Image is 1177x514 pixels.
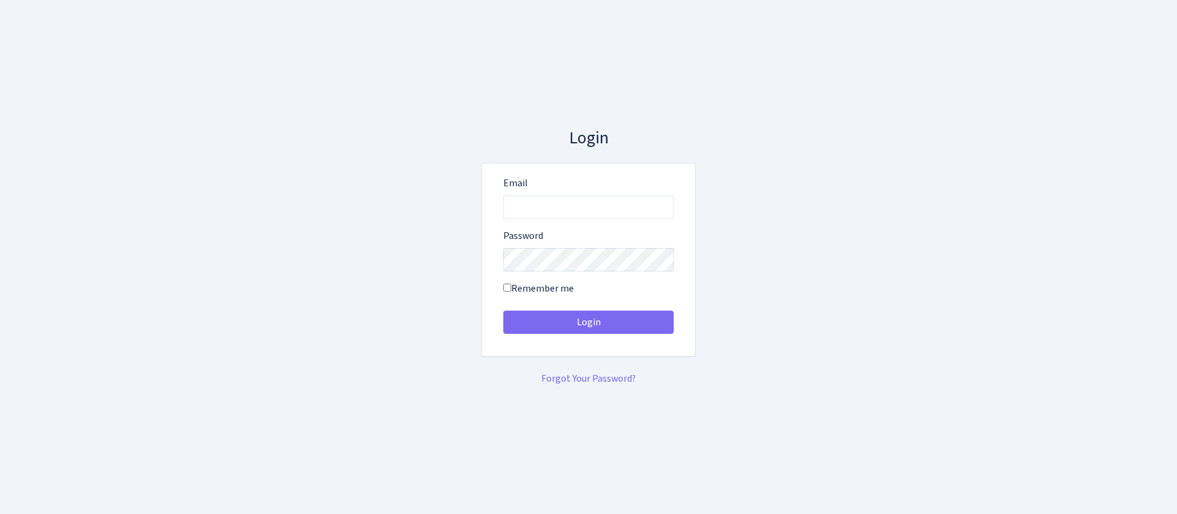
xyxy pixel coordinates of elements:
[481,128,696,149] h3: Login
[503,311,674,334] button: Login
[503,284,511,292] input: Remember me
[503,229,543,243] label: Password
[503,176,528,191] label: Email
[541,372,636,385] a: Forgot Your Password?
[503,281,574,296] label: Remember me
